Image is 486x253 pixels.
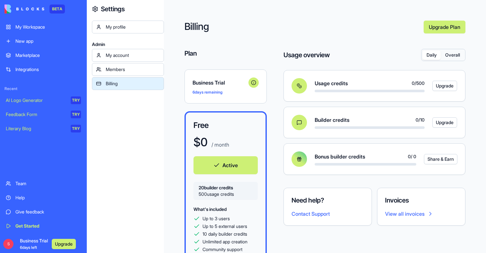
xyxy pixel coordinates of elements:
[3,239,14,249] span: S
[199,191,253,197] span: 500 usage credits
[2,63,85,76] a: Integrations
[432,81,450,91] a: Upgrade
[194,120,258,131] h3: Free
[2,108,85,121] a: Feedback FormTRY
[15,223,81,229] div: Get Started
[203,246,242,253] span: Community support
[2,86,85,91] span: Recent
[15,38,81,44] div: New app
[6,97,66,104] div: AI Logo Generator
[2,220,85,232] a: Get Started
[6,111,66,118] div: Feedback Form
[210,141,229,149] p: / month
[92,21,164,33] a: My profile
[15,66,81,73] div: Integrations
[194,156,258,174] button: Active
[2,35,85,48] a: New app
[71,96,81,104] div: TRY
[422,50,441,60] button: Daily
[184,21,419,33] h2: Billing
[2,122,85,135] a: Literary BlogTRY
[15,180,81,187] div: Team
[2,21,85,33] a: My Workspace
[2,49,85,62] a: Marketplace
[106,24,160,30] div: My profile
[385,196,457,205] h4: Invoices
[71,125,81,132] div: TRY
[194,136,208,149] h1: $ 0
[106,66,160,73] div: Members
[432,117,457,128] button: Upgrade
[106,52,160,59] div: My account
[408,153,416,160] span: 0 / 0
[292,210,330,218] button: Contact Support
[15,194,81,201] div: Help
[92,41,164,48] span: Admin
[315,79,348,87] span: Usage credits
[2,94,85,107] a: AI Logo GeneratorTRY
[15,209,81,215] div: Give feedback
[194,206,227,212] span: What's included
[193,90,222,95] span: 6 days remaining
[315,116,349,124] span: Builder credits
[416,117,425,123] span: 0 / 10
[432,81,457,91] button: Upgrade
[203,223,247,230] span: Up to 5 external users
[20,238,48,250] span: Business Trial
[6,125,66,132] div: Literary Blog
[315,153,365,160] span: Bonus builder credits
[20,245,37,250] span: 6 days left
[101,5,125,14] h4: Settings
[203,231,247,237] span: 10 daily builder credits
[106,80,160,87] div: Billing
[424,21,465,33] a: Upgrade Plan
[2,191,85,204] a: Help
[203,239,248,245] span: Unlimited app creation
[184,49,267,58] h4: Plan
[432,117,450,128] a: Upgrade
[52,239,76,249] button: Upgrade
[71,111,81,118] div: TRY
[15,52,81,59] div: Marketplace
[4,5,44,14] img: logo
[92,63,164,76] a: Members
[92,77,164,90] a: Billing
[92,49,164,62] a: My account
[15,24,81,30] div: My Workspace
[424,154,457,164] button: Share & Earn
[385,210,457,218] a: View all invoices
[283,50,330,59] h4: Usage overview
[4,5,65,14] a: BETA
[292,196,364,205] h4: Need help?
[199,185,253,191] span: 20 builder credits
[441,50,464,60] button: Overall
[2,177,85,190] a: Team
[412,80,425,86] span: 0 / 500
[203,215,230,222] span: Up to 3 users
[193,79,246,86] span: Business Trial
[2,205,85,218] a: Give feedback
[50,5,65,14] div: BETA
